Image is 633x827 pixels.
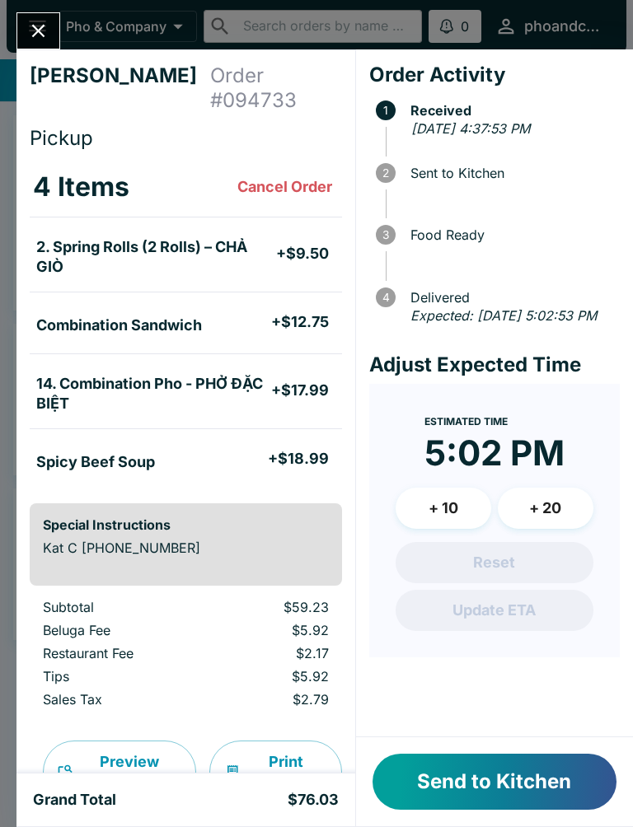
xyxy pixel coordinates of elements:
p: $5.92 [218,668,328,684]
h5: + $18.99 [268,449,329,469]
h5: Combination Sandwich [36,315,202,335]
table: orders table [30,157,342,490]
p: Subtotal [43,599,191,615]
h5: $76.03 [288,790,339,810]
h3: 4 Items [33,171,129,203]
p: $5.92 [218,622,328,638]
table: orders table [30,599,342,714]
span: Estimated Time [424,415,508,428]
button: Preview Receipt [43,741,196,803]
text: 1 [383,104,388,117]
p: Beluga Fee [43,622,191,638]
h4: Adjust Expected Time [369,353,620,377]
button: Cancel Order [231,171,339,203]
p: $2.79 [218,691,328,708]
h5: + $17.99 [271,381,329,400]
p: $2.17 [218,645,328,661]
p: Sales Tax [43,691,191,708]
h5: 2. Spring Rolls (2 Rolls) – CHẢ GIÒ [36,237,276,277]
p: Restaurant Fee [43,645,191,661]
h5: + $12.75 [271,312,329,332]
h5: Spicy Beef Soup [36,452,155,472]
text: 3 [382,228,389,241]
p: Tips [43,668,191,684]
h5: + $9.50 [276,244,329,264]
text: 2 [382,166,389,180]
span: Food Ready [402,227,620,242]
h4: Order Activity [369,63,620,87]
text: 4 [382,291,389,304]
h4: Order # 094733 [210,63,342,113]
button: Print Receipt [209,741,342,803]
h5: Grand Total [33,790,116,810]
p: Kat C [PHONE_NUMBER] [43,540,329,556]
button: + 10 [396,488,491,529]
span: Delivered [402,290,620,305]
em: Expected: [DATE] 5:02:53 PM [410,307,597,324]
span: Sent to Kitchen [402,166,620,180]
span: Pickup [30,126,93,150]
button: + 20 [498,488,593,529]
time: 5:02 PM [424,432,565,474]
button: Send to Kitchen [373,754,617,810]
span: Received [402,103,620,118]
h5: 14. Combination Pho - PHỞ ĐẶC BIỆT [36,374,271,413]
h4: [PERSON_NAME] [30,63,210,113]
h6: Special Instructions [43,516,329,533]
p: $59.23 [218,599,328,615]
em: [DATE] 4:37:53 PM [411,120,530,137]
button: Close [17,13,59,49]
